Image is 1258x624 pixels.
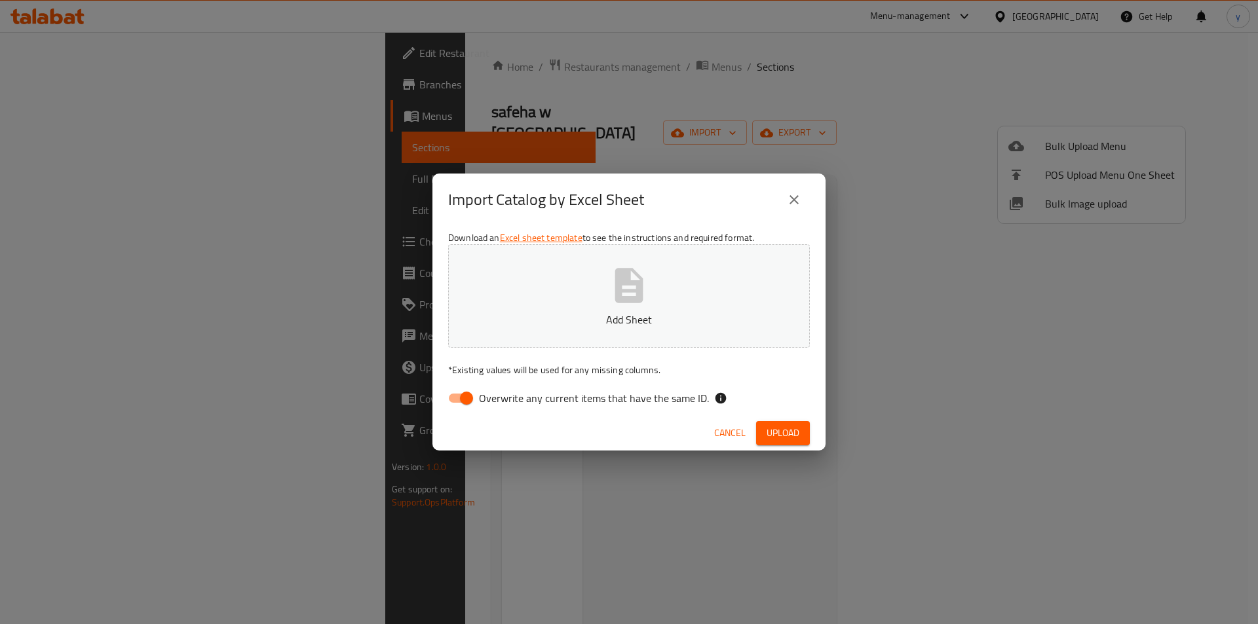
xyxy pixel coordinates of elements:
div: Download an to see the instructions and required format. [432,226,826,416]
svg: If the overwrite option isn't selected, then the items that match an existing ID will be ignored ... [714,392,727,405]
span: Upload [767,425,799,441]
p: Add Sheet [468,312,790,327]
span: Cancel [714,425,746,441]
button: close [778,184,810,215]
h2: Import Catalog by Excel Sheet [448,189,644,210]
button: Cancel [709,421,751,445]
a: Excel sheet template [500,229,582,246]
p: Existing values will be used for any missing columns. [448,363,810,376]
button: Upload [756,421,810,445]
span: Overwrite any current items that have the same ID. [479,390,709,406]
button: Add Sheet [448,244,810,348]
